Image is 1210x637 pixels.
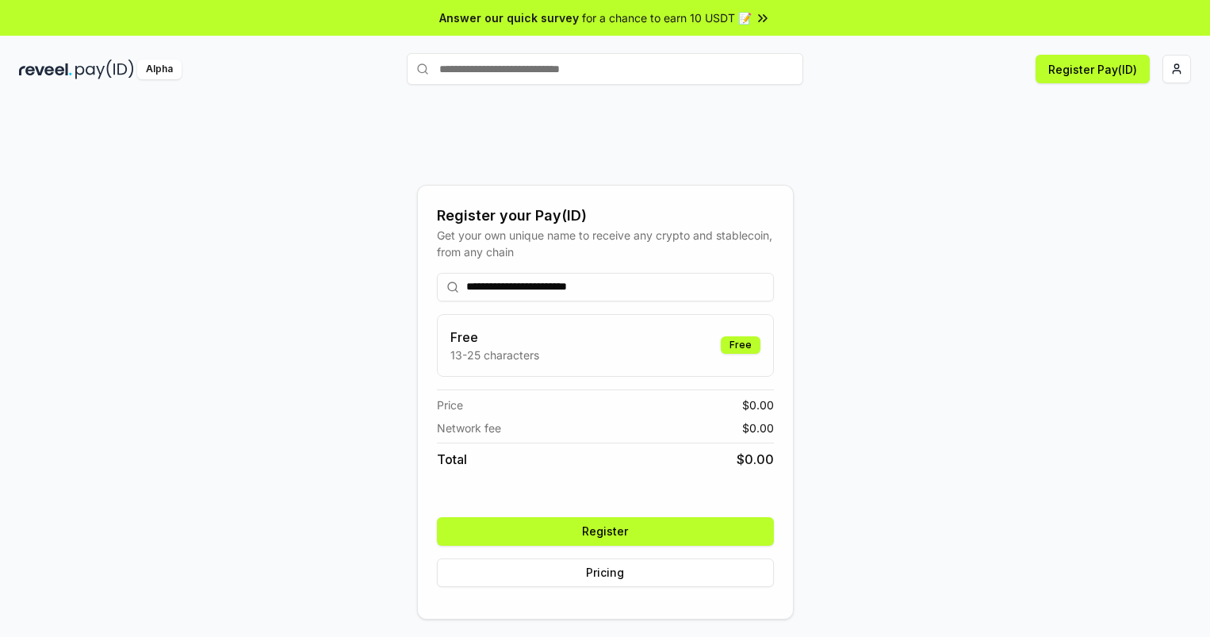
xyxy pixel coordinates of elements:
[437,517,774,546] button: Register
[137,59,182,79] div: Alpha
[19,59,72,79] img: reveel_dark
[437,205,774,227] div: Register your Pay(ID)
[742,397,774,413] span: $ 0.00
[437,558,774,587] button: Pricing
[75,59,134,79] img: pay_id
[450,328,539,347] h3: Free
[437,397,463,413] span: Price
[439,10,579,26] span: Answer our quick survey
[1036,55,1150,83] button: Register Pay(ID)
[450,347,539,363] p: 13-25 characters
[437,420,501,436] span: Network fee
[737,450,774,469] span: $ 0.00
[437,227,774,260] div: Get your own unique name to receive any crypto and stablecoin, from any chain
[721,336,760,354] div: Free
[582,10,752,26] span: for a chance to earn 10 USDT 📝
[742,420,774,436] span: $ 0.00
[437,450,467,469] span: Total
